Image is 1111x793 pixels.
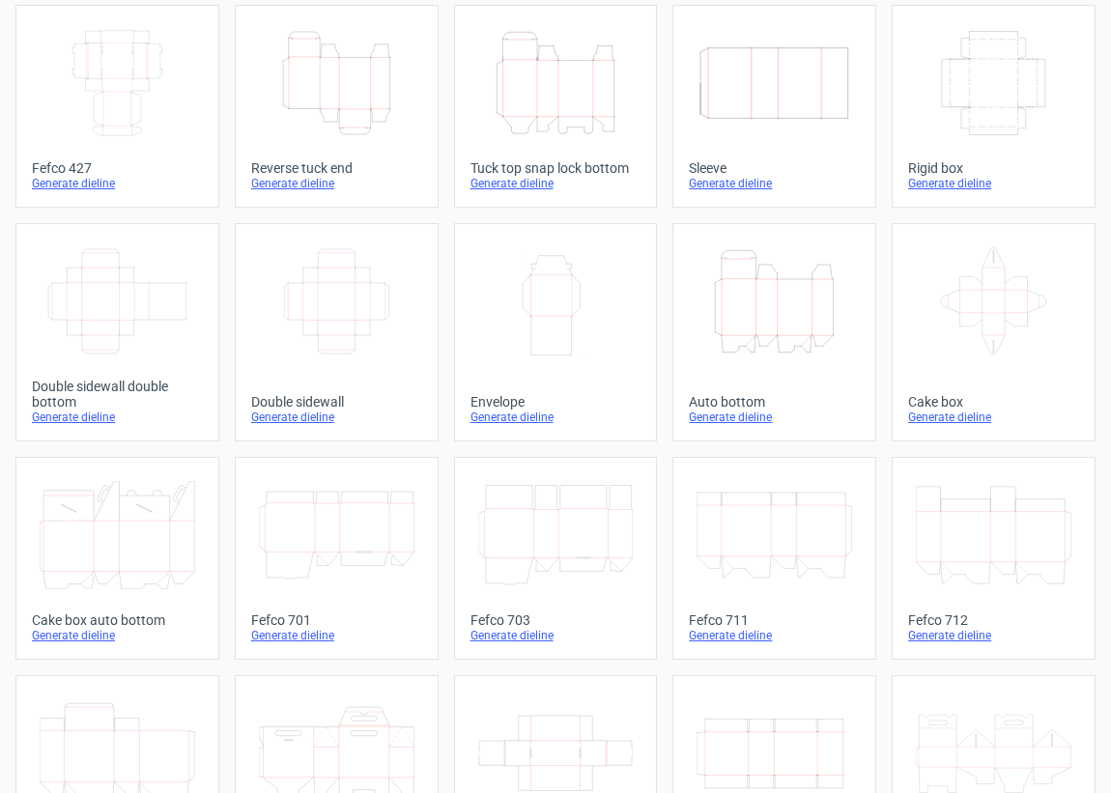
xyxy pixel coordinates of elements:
a: Cake boxGenerate dieline [892,223,1096,441]
div: Fefco 703 [470,612,641,628]
div: Auto bottom [689,394,860,410]
div: Generate dieline [251,628,422,643]
div: Tuck top snap lock bottom [470,160,641,176]
div: Generate dieline [32,176,203,191]
div: Reverse tuck end [251,160,422,176]
div: Generate dieline [908,410,1079,425]
div: Generate dieline [689,628,860,643]
div: Cake box [908,394,1079,410]
div: Generate dieline [251,410,422,425]
div: Rigid box [908,160,1079,176]
div: Generate dieline [908,628,1079,643]
div: Double sidewall double bottom [32,379,203,410]
div: Generate dieline [251,176,422,191]
div: Envelope [470,394,641,410]
div: Fefco 427 [32,160,203,176]
div: Generate dieline [470,176,641,191]
div: Sleeve [689,160,860,176]
a: Fefco 712Generate dieline [892,457,1096,660]
div: Fefco 701 [251,612,422,628]
a: Fefco 701Generate dieline [235,457,439,660]
a: Cake box auto bottomGenerate dieline [15,457,219,660]
a: Double sidewall double bottomGenerate dieline [15,223,219,441]
div: Double sidewall [251,394,422,410]
a: EnvelopeGenerate dieline [454,223,658,441]
a: Fefco 711Generate dieline [672,457,876,660]
div: Fefco 712 [908,612,1079,628]
div: Generate dieline [689,410,860,425]
div: Generate dieline [470,628,641,643]
div: Fefco 711 [689,612,860,628]
div: Generate dieline [689,176,860,191]
div: Generate dieline [470,410,641,425]
div: Cake box auto bottom [32,612,203,628]
a: Fefco 703Generate dieline [454,457,658,660]
a: Double sidewallGenerate dieline [235,223,439,441]
div: Generate dieline [908,176,1079,191]
a: Auto bottomGenerate dieline [672,223,876,441]
div: Generate dieline [32,410,203,425]
a: SleeveGenerate dieline [672,5,876,208]
a: Reverse tuck endGenerate dieline [235,5,439,208]
div: Generate dieline [32,628,203,643]
a: Fefco 427Generate dieline [15,5,219,208]
a: Tuck top snap lock bottomGenerate dieline [454,5,658,208]
a: Rigid boxGenerate dieline [892,5,1096,208]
